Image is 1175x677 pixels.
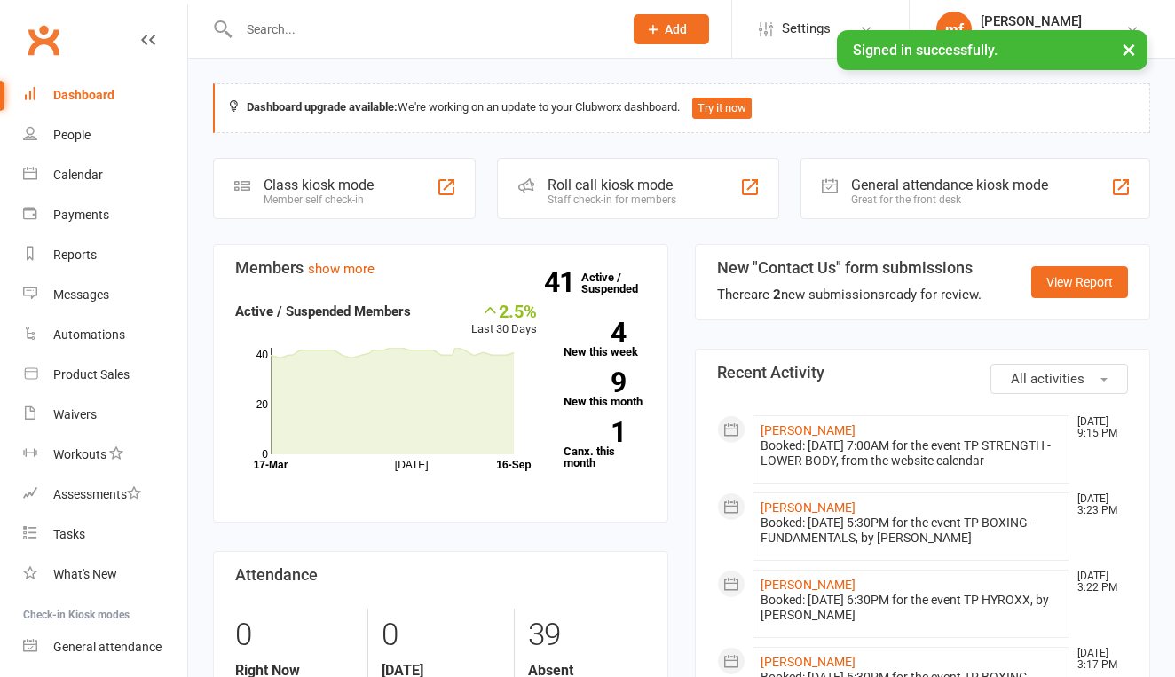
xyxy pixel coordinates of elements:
h3: Recent Activity [717,364,1128,382]
div: Member self check-in [264,193,374,206]
a: 4New this week [564,322,646,358]
a: show more [308,261,375,277]
a: Messages [23,275,187,315]
a: Waivers [23,395,187,435]
span: Settings [782,9,831,49]
strong: Dashboard upgrade available: [247,100,398,114]
a: General attendance kiosk mode [23,627,187,667]
time: [DATE] 9:15 PM [1069,416,1127,439]
a: Product Sales [23,355,187,395]
a: Dashboard [23,75,187,115]
span: All activities [1011,371,1084,387]
span: Signed in successfully. [853,42,998,59]
div: [PERSON_NAME] [981,13,1086,29]
h3: New "Contact Us" form submissions [717,259,982,277]
div: Booked: [DATE] 6:30PM for the event TP HYROXX, by [PERSON_NAME] [761,593,1061,623]
button: All activities [990,364,1128,394]
a: [PERSON_NAME] [761,655,856,669]
div: Calendar [53,168,103,182]
a: 9New this month [564,372,646,407]
a: Workouts [23,435,187,475]
time: [DATE] 3:23 PM [1069,493,1127,516]
strong: 4 [564,319,626,346]
strong: Active / Suspended Members [235,303,411,319]
strong: 41 [544,269,581,295]
a: What's New [23,555,187,594]
div: mf [936,12,972,47]
a: View Report [1031,266,1128,298]
a: [PERSON_NAME] [761,500,856,515]
div: Reports [53,248,97,262]
button: Add [634,14,709,44]
h3: Members [235,259,646,277]
a: Tasks [23,515,187,555]
div: Payments [53,208,109,222]
a: Clubworx [21,18,66,62]
div: 2.5% [471,301,537,320]
div: Waivers [53,407,97,421]
a: 1Canx. this month [564,421,646,468]
div: Tasks [53,527,85,541]
strong: 1 [564,419,626,445]
a: Assessments [23,475,187,515]
a: Reports [23,235,187,275]
a: Automations [23,315,187,355]
div: What's New [53,567,117,581]
div: Automations [53,327,125,342]
div: 0 [382,609,500,662]
div: Staff check-in for members [548,193,676,206]
div: Messages [53,287,109,302]
strong: 9 [564,369,626,396]
div: Product Sales [53,367,130,382]
div: People [53,128,91,142]
div: Last 30 Days [471,301,537,339]
div: Great for the front desk [851,193,1048,206]
span: Add [665,22,687,36]
div: Assessments [53,487,141,501]
a: People [23,115,187,155]
div: Class kiosk mode [264,177,374,193]
strong: 2 [773,287,781,303]
div: Workouts [53,447,106,461]
a: Calendar [23,155,187,195]
div: 39 [528,609,646,662]
div: Dashboard [53,88,114,102]
a: Payments [23,195,187,235]
div: General attendance kiosk mode [851,177,1048,193]
a: [PERSON_NAME] [761,423,856,437]
div: General attendance [53,640,162,654]
input: Search... [233,17,611,42]
div: Booked: [DATE] 7:00AM for the event TP STRENGTH - LOWER BODY, from the website calendar [761,438,1061,468]
div: 0 [235,609,354,662]
a: 41Active / Suspended [581,258,659,308]
a: [PERSON_NAME] [761,578,856,592]
time: [DATE] 3:22 PM [1069,571,1127,594]
time: [DATE] 3:17 PM [1069,648,1127,671]
button: Try it now [692,98,752,119]
div: Booked: [DATE] 5:30PM for the event TP BOXING - FUNDAMENTALS, by [PERSON_NAME] [761,516,1061,546]
div: Roll call kiosk mode [548,177,676,193]
div: Tama Performance [981,29,1086,45]
div: There are new submissions ready for review. [717,284,982,305]
h3: Attendance [235,566,646,584]
div: We're working on an update to your Clubworx dashboard. [213,83,1150,133]
button: × [1113,30,1145,68]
